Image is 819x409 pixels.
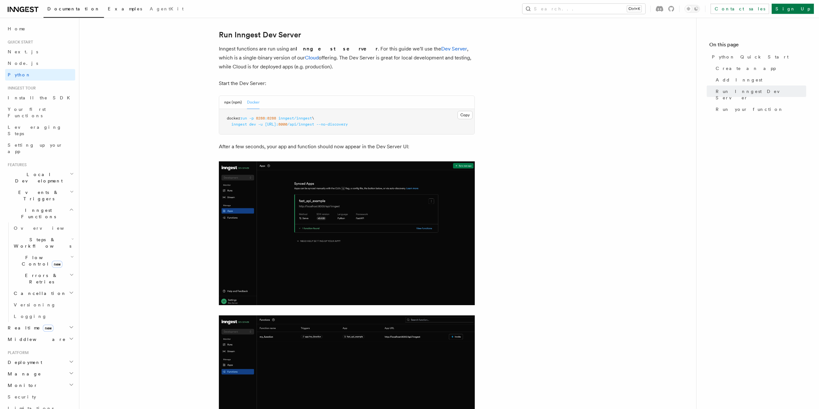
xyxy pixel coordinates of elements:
[8,49,38,54] span: Next.js
[219,143,475,151] p: After a few seconds, your app and function should now appear in the Dev Server UI:
[5,169,75,187] button: Local Development
[5,380,75,391] button: Monitor
[5,336,66,343] span: Middleware
[5,357,75,368] button: Deployment
[5,189,70,202] span: Events & Triggers
[5,139,75,157] a: Setting up your app
[11,270,75,288] button: Errors & Retries
[219,31,301,40] a: Run Inngest Dev Server
[8,26,26,32] span: Home
[14,226,80,231] span: Overview
[312,116,314,121] span: \
[5,92,75,104] a: Install the SDK
[11,290,67,297] span: Cancellation
[5,86,36,91] span: Inngest tour
[5,23,75,35] a: Home
[227,116,240,121] span: docker
[5,350,29,355] span: Platform
[11,252,75,270] button: Flow Controlnew
[5,207,69,220] span: Inngest Functions
[713,74,806,86] a: Add Inngest
[316,122,348,127] span: --no-discovery
[219,79,475,88] p: Start the Dev Server:
[522,4,645,14] button: Search...Ctrl+K
[5,162,27,167] span: Features
[5,322,75,334] button: Realtimenew
[772,4,814,14] a: Sign Up
[11,234,75,252] button: Steps & Workflows
[219,162,475,305] img: quick-start-app.png
[711,4,769,14] a: Contact sales
[14,314,47,319] span: Logging
[716,65,776,72] span: Create an app
[52,261,62,268] span: new
[5,46,75,58] a: Next.js
[712,54,789,60] span: Python Quick Start
[249,122,256,127] span: dev
[713,104,806,115] a: Run your function
[258,122,263,127] span: -u
[457,111,473,120] button: Copy
[104,2,146,17] a: Examples
[8,95,74,100] span: Install the SDK
[11,272,69,285] span: Errors & Retries
[8,143,63,154] span: Setting up your app
[5,391,75,403] a: Security
[249,116,254,121] span: -p
[150,6,184,12] span: AgentKit
[8,72,31,77] span: Python
[5,58,75,69] a: Node.js
[11,299,75,311] a: Versioning
[5,325,53,331] span: Realtime
[5,368,75,380] button: Manage
[278,122,287,127] span: 8000
[287,122,314,127] span: /api/inngest
[265,116,267,121] span: :
[146,2,187,17] a: AgentKit
[8,61,38,66] span: Node.js
[5,382,38,389] span: Monitor
[716,106,783,112] span: Run your function
[305,55,319,61] a: Cloud
[5,187,75,204] button: Events & Triggers
[44,2,104,18] a: Documentation
[5,359,42,366] span: Deployment
[108,6,142,12] span: Examples
[231,122,247,127] span: inngest
[11,311,75,322] a: Logging
[247,96,259,109] button: Docker
[685,5,700,13] button: Toggle dark mode
[47,6,100,12] span: Documentation
[8,107,46,118] span: Your first Functions
[627,6,641,12] kbd: Ctrl+K
[8,394,36,399] span: Security
[11,222,75,234] a: Overview
[11,236,71,249] span: Steps & Workflows
[224,96,242,109] button: npx (npm)
[5,121,75,139] a: Leveraging Steps
[441,46,467,52] a: Dev Server
[5,40,33,45] span: Quick start
[5,371,41,377] span: Manage
[709,41,806,51] h4: On this page
[709,51,806,63] a: Python Quick Start
[5,104,75,121] a: Your first Functions
[713,86,806,104] a: Run Inngest Dev Server
[219,45,475,72] p: Inngest functions are run using an . For this guide we'll use the , which is a single-binary vers...
[256,116,265,121] span: 8288
[713,63,806,74] a: Create an app
[43,325,53,332] span: new
[5,69,75,81] a: Python
[240,116,247,121] span: run
[14,302,56,307] span: Versioning
[265,122,278,127] span: [URL]:
[716,88,806,101] span: Run Inngest Dev Server
[278,116,312,121] span: inngest/inngest
[11,254,70,267] span: Flow Control
[5,204,75,222] button: Inngest Functions
[296,46,378,52] strong: Inngest server
[8,125,62,136] span: Leveraging Steps
[5,171,70,184] span: Local Development
[5,222,75,322] div: Inngest Functions
[11,288,75,299] button: Cancellation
